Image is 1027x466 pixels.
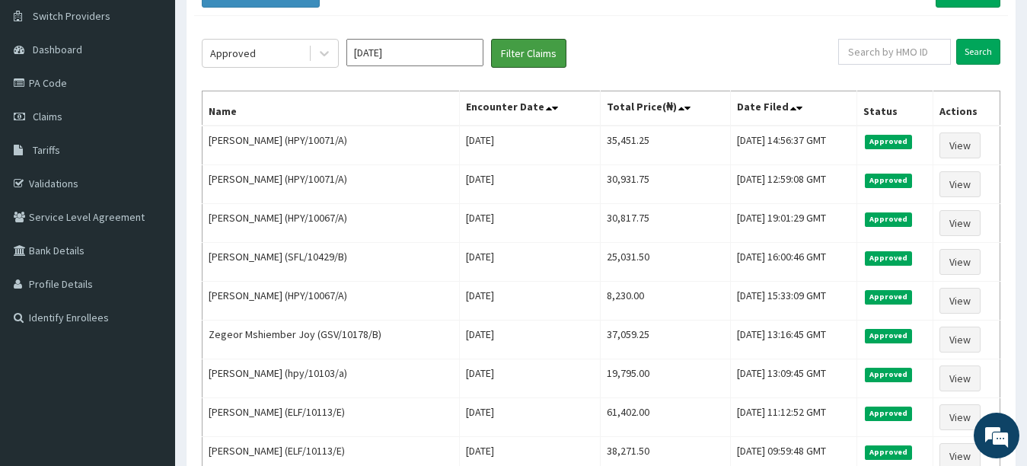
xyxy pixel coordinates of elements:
[933,91,1000,126] th: Actions
[865,329,913,343] span: Approved
[731,126,856,165] td: [DATE] 14:56:37 GMT
[203,165,460,204] td: [PERSON_NAME] (HPY/10071/A)
[33,43,82,56] span: Dashboard
[459,282,600,321] td: [DATE]
[203,398,460,437] td: [PERSON_NAME] (ELF/10113/E)
[203,282,460,321] td: [PERSON_NAME] (HPY/10067/A)
[210,46,256,61] div: Approved
[203,91,460,126] th: Name
[865,290,913,304] span: Approved
[939,365,981,391] a: View
[33,110,62,123] span: Claims
[601,204,731,243] td: 30,817.75
[601,91,731,126] th: Total Price(₦)
[939,171,981,197] a: View
[459,126,600,165] td: [DATE]
[731,243,856,282] td: [DATE] 16:00:46 GMT
[939,288,981,314] a: View
[939,327,981,353] a: View
[28,76,62,114] img: d_794563401_company_1708531726252_794563401
[865,368,913,381] span: Approved
[203,321,460,359] td: Zegeor Mshiember Joy (GSV/10178/B)
[939,249,981,275] a: View
[865,174,913,187] span: Approved
[88,137,210,291] span: We're online!
[459,243,600,282] td: [DATE]
[731,359,856,398] td: [DATE] 13:09:45 GMT
[956,39,1000,65] input: Search
[865,135,913,148] span: Approved
[865,212,913,226] span: Approved
[865,407,913,420] span: Approved
[459,165,600,204] td: [DATE]
[939,132,981,158] a: View
[491,39,566,68] button: Filter Claims
[346,39,483,66] input: Select Month and Year
[203,243,460,282] td: [PERSON_NAME] (SFL/10429/B)
[939,404,981,430] a: View
[601,398,731,437] td: 61,402.00
[79,85,256,105] div: Chat with us now
[601,321,731,359] td: 37,059.25
[731,321,856,359] td: [DATE] 13:16:45 GMT
[601,243,731,282] td: 25,031.50
[250,8,286,44] div: Minimize live chat window
[731,91,856,126] th: Date Filed
[459,321,600,359] td: [DATE]
[459,359,600,398] td: [DATE]
[203,126,460,165] td: [PERSON_NAME] (HPY/10071/A)
[731,398,856,437] td: [DATE] 11:12:52 GMT
[33,143,60,157] span: Tariffs
[33,9,110,23] span: Switch Providers
[731,282,856,321] td: [DATE] 15:33:09 GMT
[459,204,600,243] td: [DATE]
[8,307,290,360] textarea: Type your message and hit 'Enter'
[865,445,913,459] span: Approved
[203,359,460,398] td: [PERSON_NAME] (hpy/10103/a)
[838,39,951,65] input: Search by HMO ID
[601,126,731,165] td: 35,451.25
[601,282,731,321] td: 8,230.00
[856,91,933,126] th: Status
[939,210,981,236] a: View
[601,359,731,398] td: 19,795.00
[459,91,600,126] th: Encounter Date
[731,204,856,243] td: [DATE] 19:01:29 GMT
[203,204,460,243] td: [PERSON_NAME] (HPY/10067/A)
[731,165,856,204] td: [DATE] 12:59:08 GMT
[865,251,913,265] span: Approved
[601,165,731,204] td: 30,931.75
[459,398,600,437] td: [DATE]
